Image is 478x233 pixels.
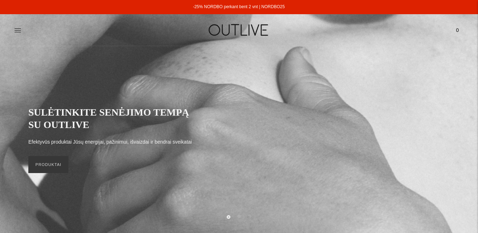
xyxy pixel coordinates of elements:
a: -25% NORDBO perkant bent 2 vnt | NORDBO25 [193,4,285,9]
button: Move carousel to slide 1 [227,215,230,219]
img: OUTLIVE [195,18,283,42]
a: PRODUKTAI [28,156,68,173]
h2: SULĖTINKITE SENĖJIMO TEMPĄ SU OUTLIVE [28,106,198,131]
p: Efektyvūs produktai Jūsų energijai, pažinimui, išvaizdai ir bendrai sveikatai [28,138,192,146]
span: 0 [452,25,462,35]
button: Move carousel to slide 3 [248,215,251,218]
a: 0 [451,22,464,38]
button: Move carousel to slide 2 [237,215,241,218]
